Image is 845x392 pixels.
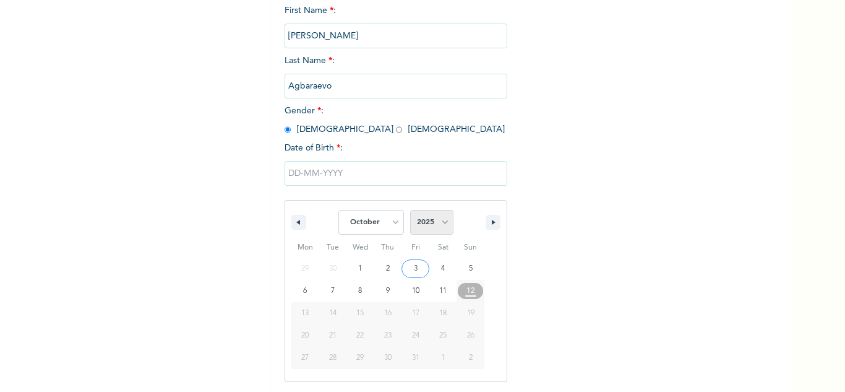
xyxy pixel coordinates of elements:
[457,238,484,258] span: Sun
[401,280,429,302] button: 10
[374,324,402,347] button: 23
[401,238,429,258] span: Fri
[439,280,447,302] span: 11
[429,238,457,258] span: Sat
[329,324,337,347] span: 21
[291,302,319,324] button: 13
[346,302,374,324] button: 15
[386,280,390,302] span: 9
[467,324,474,347] span: 26
[356,324,364,347] span: 22
[429,258,457,280] button: 4
[285,24,507,48] input: Enter your first name
[285,161,507,186] input: DD-MM-YYYY
[319,324,347,347] button: 21
[439,302,447,324] span: 18
[319,347,347,369] button: 28
[285,56,507,90] span: Last Name :
[329,347,337,369] span: 28
[285,142,343,155] span: Date of Birth :
[441,258,445,280] span: 4
[467,302,474,324] span: 19
[374,280,402,302] button: 9
[384,324,392,347] span: 23
[374,347,402,369] button: 30
[412,324,419,347] span: 24
[457,258,484,280] button: 5
[374,238,402,258] span: Thu
[439,324,447,347] span: 25
[401,258,429,280] button: 3
[285,6,507,40] span: First Name :
[319,238,347,258] span: Tue
[301,324,309,347] span: 20
[358,258,362,280] span: 1
[412,302,419,324] span: 17
[291,347,319,369] button: 27
[346,280,374,302] button: 8
[429,302,457,324] button: 18
[346,324,374,347] button: 22
[356,347,364,369] span: 29
[285,107,505,134] span: Gender : [DEMOGRAPHIC_DATA] [DEMOGRAPHIC_DATA]
[457,324,484,347] button: 26
[401,324,429,347] button: 24
[291,280,319,302] button: 6
[346,347,374,369] button: 29
[356,302,364,324] span: 15
[457,280,484,302] button: 12
[329,302,337,324] span: 14
[301,347,309,369] span: 27
[384,347,392,369] span: 30
[301,302,309,324] span: 13
[384,302,392,324] span: 16
[346,258,374,280] button: 1
[285,74,507,98] input: Enter your last name
[319,302,347,324] button: 14
[429,324,457,347] button: 25
[374,302,402,324] button: 16
[412,280,419,302] span: 10
[469,258,473,280] span: 5
[401,347,429,369] button: 31
[466,280,475,302] span: 12
[386,258,390,280] span: 2
[412,347,419,369] span: 31
[414,258,418,280] span: 3
[457,302,484,324] button: 19
[374,258,402,280] button: 2
[319,280,347,302] button: 7
[358,280,362,302] span: 8
[303,280,307,302] span: 6
[346,238,374,258] span: Wed
[291,238,319,258] span: Mon
[429,280,457,302] button: 11
[291,324,319,347] button: 20
[331,280,335,302] span: 7
[401,302,429,324] button: 17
